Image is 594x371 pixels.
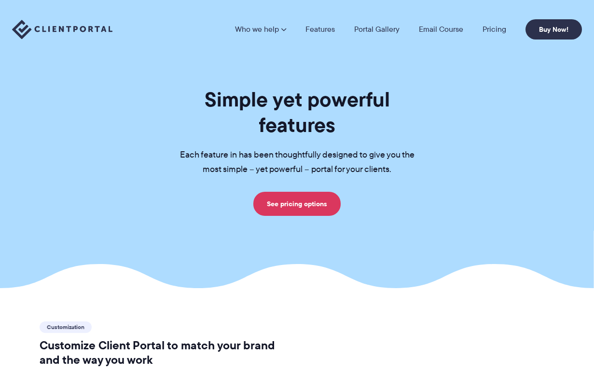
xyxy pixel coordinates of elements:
[235,26,286,33] a: Who we help
[165,87,430,138] h1: Simple yet powerful features
[419,26,463,33] a: Email Course
[354,26,400,33] a: Portal Gallery
[40,321,92,333] span: Customization
[525,19,582,40] a: Buy Now!
[253,192,341,216] a: See pricing options
[165,148,430,177] p: Each feature in has been thoughtfully designed to give you the most simple – yet powerful – porta...
[483,26,506,33] a: Pricing
[40,338,283,367] h2: Customize Client Portal to match your brand and the way you work
[305,26,335,33] a: Features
